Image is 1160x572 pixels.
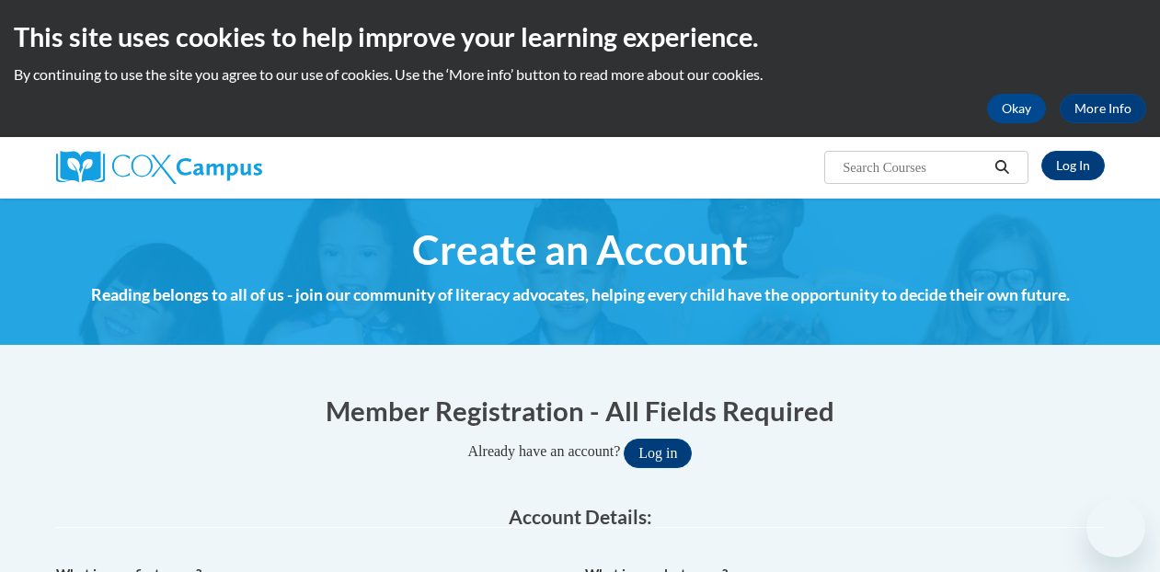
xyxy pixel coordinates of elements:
[841,156,988,178] input: Search Courses
[509,505,652,528] span: Account Details:
[56,283,1105,307] h4: Reading belongs to all of us - join our community of literacy advocates, helping every child have...
[987,94,1046,123] button: Okay
[14,64,1146,85] p: By continuing to use the site you agree to our use of cookies. Use the ‘More info’ button to read...
[14,18,1146,55] h2: This site uses cookies to help improve your learning experience.
[468,443,621,459] span: Already have an account?
[624,439,692,468] button: Log in
[1060,94,1146,123] a: More Info
[56,151,262,184] img: Cox Campus
[412,225,748,274] span: Create an Account
[988,156,1016,178] button: Search
[1086,498,1145,557] iframe: Button to launch messaging window
[56,392,1105,429] h1: Member Registration - All Fields Required
[1041,151,1105,180] a: Log In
